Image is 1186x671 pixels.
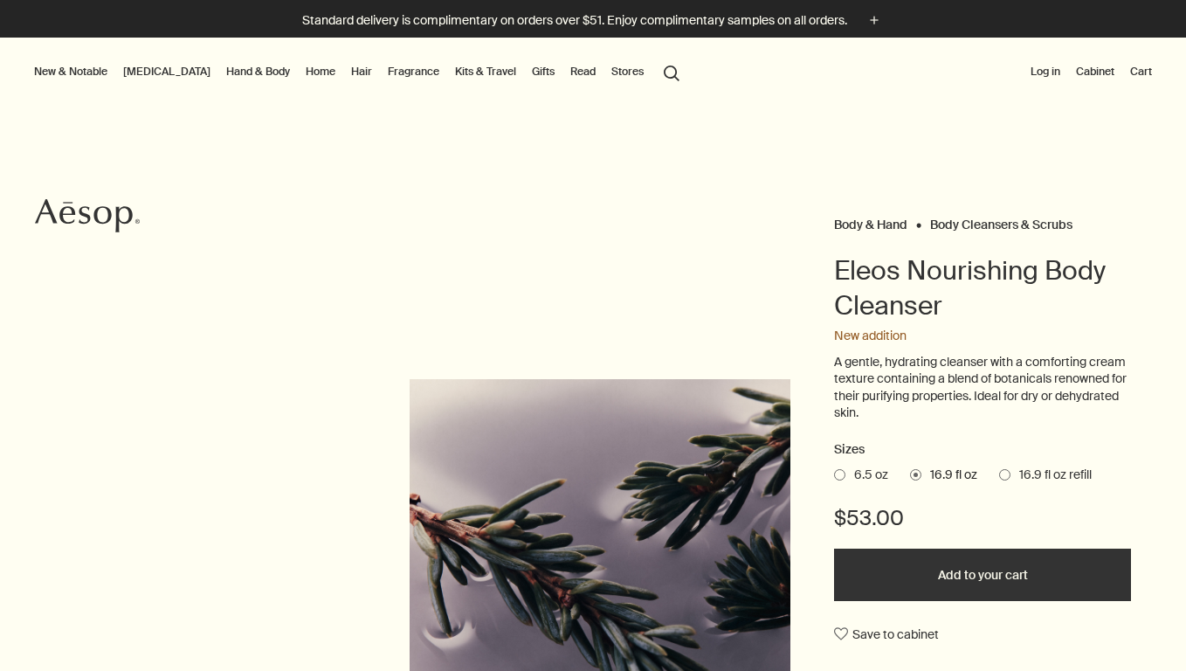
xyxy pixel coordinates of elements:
a: Home [302,61,339,82]
nav: supplementary [1027,38,1155,107]
button: Cart [1127,61,1155,82]
button: Open search [656,55,687,88]
a: [MEDICAL_DATA] [120,61,214,82]
span: 16.9 fl oz refill [1010,467,1092,484]
a: Hand & Body [223,61,293,82]
h1: Eleos Nourishing Body Cleanser [834,253,1131,323]
button: Stores [608,61,647,82]
p: Standard delivery is complimentary on orders over $51. Enjoy complimentary samples on all orders. [302,11,847,30]
a: Hair [348,61,376,82]
h2: Sizes [834,439,1131,460]
a: Aesop [31,194,144,242]
button: New & Notable [31,61,111,82]
a: Body Cleansers & Scrubs [930,217,1072,225]
a: Kits & Travel [452,61,520,82]
button: Add to your cart - $53.00 [834,549,1131,601]
button: Log in [1027,61,1064,82]
a: Fragrance [384,61,443,82]
nav: primary [31,38,687,107]
a: Body & Hand [834,217,907,225]
a: Cabinet [1072,61,1118,82]
svg: Aesop [35,198,140,233]
p: A gentle, hydrating cleanser with a comforting cream texture containing a blend of botanicals ren... [834,354,1131,422]
button: Save to cabinet [834,619,939,650]
span: 6.5 oz [845,467,888,484]
span: $53.00 [834,504,904,532]
span: 16.9 fl oz [921,467,977,484]
a: Read [567,61,599,82]
button: Standard delivery is complimentary on orders over $51. Enjoy complimentary samples on all orders. [302,10,884,31]
a: Gifts [528,61,558,82]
